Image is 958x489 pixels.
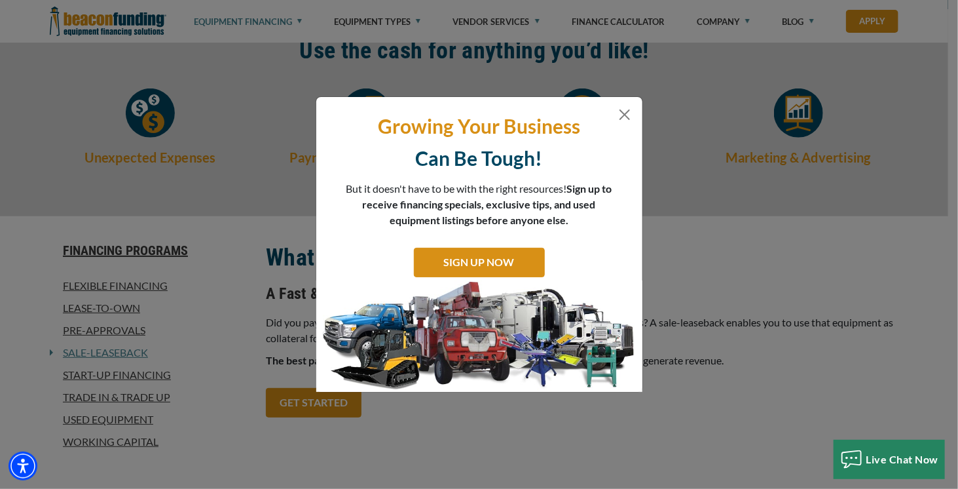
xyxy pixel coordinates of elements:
[414,248,545,277] a: SIGN UP NOW
[316,281,642,392] img: subscribe-modal.jpg
[9,452,37,480] div: Accessibility Menu
[617,107,633,123] button: Close
[326,113,633,139] p: Growing Your Business
[866,453,939,465] span: Live Chat Now
[346,181,613,228] p: But it doesn't have to be with the right resources!
[834,440,946,479] button: Live Chat Now
[326,146,633,171] p: Can Be Tough!
[363,182,612,226] span: Sign up to receive financing specials, exclusive tips, and used equipment listings before anyone ...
